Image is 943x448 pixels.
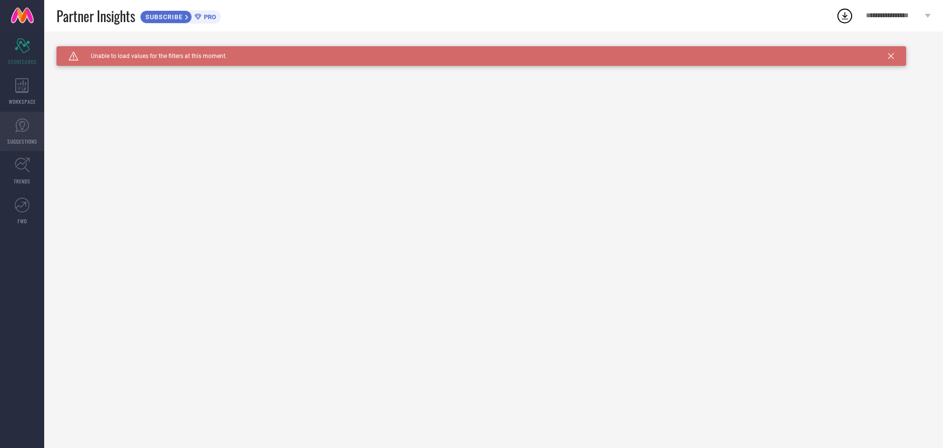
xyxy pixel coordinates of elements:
span: SUBSCRIBE [140,13,185,21]
span: FWD [18,217,27,225]
a: SUBSCRIBEPRO [140,8,221,24]
span: WORKSPACE [9,98,36,105]
span: TRENDS [14,178,30,185]
span: SUGGESTIONS [7,138,37,145]
span: Unable to load values for the filters at this moment. [79,53,227,60]
div: Unable to load filters at this moment. Please try later. [56,46,931,54]
span: SCORECARDS [8,58,37,65]
span: Partner Insights [56,6,135,26]
div: Open download list [836,7,854,25]
span: PRO [201,13,216,21]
